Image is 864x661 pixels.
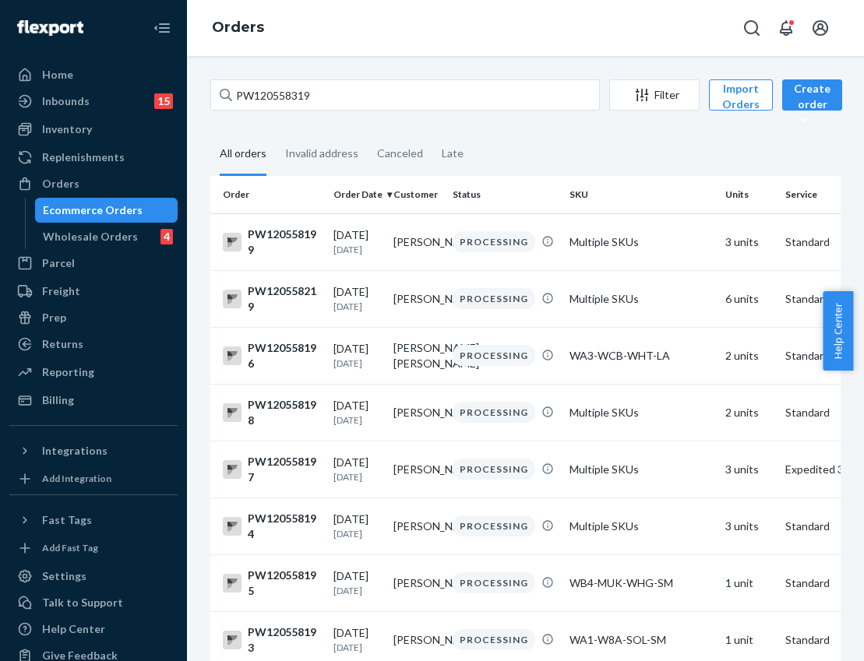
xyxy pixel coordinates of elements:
[333,527,381,540] p: [DATE]
[9,539,178,557] a: Add Fast Tag
[387,554,447,611] td: [PERSON_NAME]
[42,364,94,380] div: Reporting
[794,81,830,128] div: Create order
[42,255,75,271] div: Parcel
[453,629,535,650] div: PROCESSING
[9,305,178,330] a: Prep
[387,441,447,498] td: [PERSON_NAME]
[563,176,719,213] th: SKU
[333,300,381,313] p: [DATE]
[333,625,381,654] div: [DATE]
[719,176,779,213] th: Units
[9,145,178,170] a: Replenishments
[719,213,779,270] td: 3 units
[823,291,853,371] button: Help Center
[285,133,358,174] div: Invalid address
[223,511,321,542] div: PW120558194
[333,341,381,370] div: [DATE]
[42,595,123,610] div: Talk to Support
[42,392,74,408] div: Billing
[333,284,381,313] div: [DATE]
[42,472,111,485] div: Add Integration
[393,188,441,201] div: Customer
[35,224,178,249] a: Wholesale Orders4
[453,288,535,309] div: PROCESSING
[42,621,105,637] div: Help Center
[442,133,464,174] div: Late
[17,20,83,36] img: Flexport logo
[805,12,836,44] button: Open account menu
[9,590,178,615] button: Talk to Support
[210,79,600,111] input: Search orders
[42,443,108,459] div: Integrations
[610,87,699,103] div: Filter
[333,227,381,256] div: [DATE]
[719,441,779,498] td: 3 units
[154,93,173,109] div: 15
[212,19,264,36] a: Orders
[333,455,381,483] div: [DATE]
[782,79,842,111] button: Create order
[387,384,447,441] td: [PERSON_NAME]
[333,357,381,370] p: [DATE]
[453,572,535,593] div: PROCESSING
[42,176,79,192] div: Orders
[333,413,381,427] p: [DATE]
[42,336,83,352] div: Returns
[43,229,138,244] div: Wholesale Orders
[333,243,381,256] p: [DATE]
[42,93,90,109] div: Inbounds
[453,515,535,536] div: PROCESSING
[570,575,713,591] div: WB4-MUK-WHG-SM
[9,171,178,196] a: Orders
[563,270,719,327] td: Multiple SKUs
[333,641,381,654] p: [DATE]
[42,568,86,584] div: Settings
[387,498,447,554] td: [PERSON_NAME]
[719,498,779,554] td: 3 units
[9,62,178,87] a: Home
[9,332,178,357] a: Returns
[9,89,178,114] a: Inbounds15
[563,384,719,441] td: Multiple SKUs
[42,149,125,165] div: Replenishments
[453,345,535,366] div: PROCESSING
[146,12,178,44] button: Close Navigation
[210,176,327,213] th: Order
[333,584,381,597] p: [DATE]
[736,12,767,44] button: Open Search Box
[570,632,713,648] div: WA1-W8A-SOL-SM
[709,79,773,111] button: Import Orders
[9,388,178,413] a: Billing
[43,202,143,218] div: Ecommerce Orders
[333,470,381,483] p: [DATE]
[199,5,277,51] ol: breadcrumbs
[42,310,66,325] div: Prep
[719,384,779,441] td: 2 units
[333,512,381,540] div: [DATE]
[333,398,381,427] div: [DATE]
[223,454,321,485] div: PW120558197
[223,227,321,258] div: PW120558199
[9,469,178,488] a: Add Integration
[9,117,178,142] a: Inventory
[9,564,178,589] a: Settings
[387,327,447,384] td: [PERSON_NAME] [PERSON_NAME]
[160,229,173,244] div: 4
[223,340,321,371] div: PW120558196
[719,554,779,611] td: 1 unit
[609,79,700,111] button: Filter
[35,198,178,223] a: Ecommerce Orders
[563,213,719,270] td: Multiple SKUs
[563,498,719,554] td: Multiple SKUs
[563,441,719,498] td: Multiple SKUs
[453,459,535,480] div: PROCESSING
[42,512,92,528] div: Fast Tags
[387,213,447,270] td: [PERSON_NAME]
[9,360,178,385] a: Reporting
[9,438,178,463] button: Integrations
[42,541,98,554] div: Add Fast Tag
[9,279,178,304] a: Freight
[42,67,73,83] div: Home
